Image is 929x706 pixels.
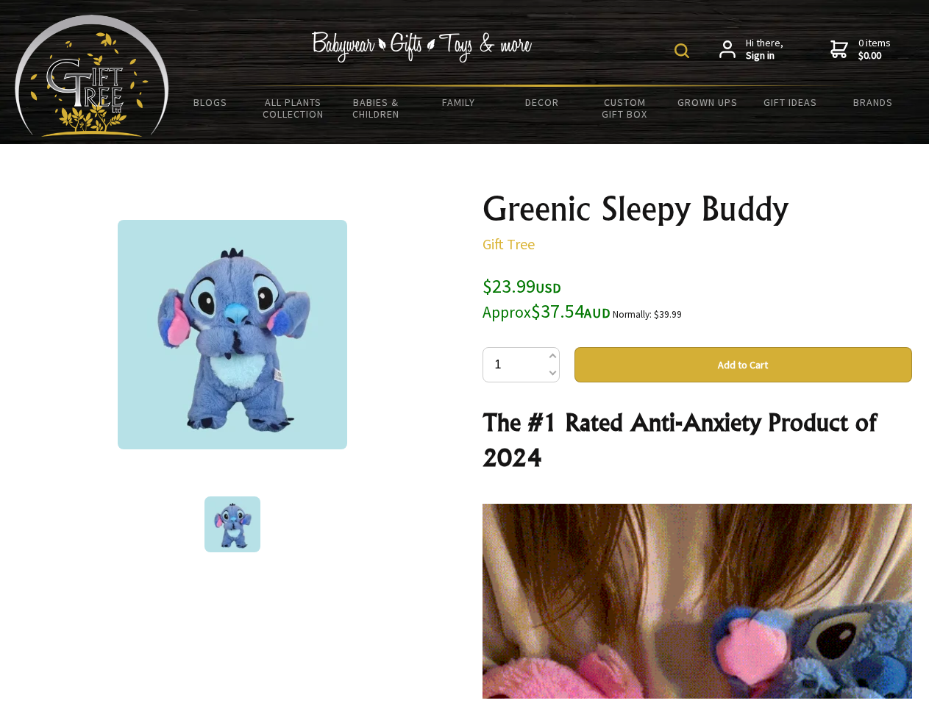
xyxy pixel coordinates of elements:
[574,347,912,382] button: Add to Cart
[483,407,876,472] strong: The #1 Rated Anti-Anxiety Product of 2024
[335,87,418,129] a: Babies & Children
[535,279,561,296] span: USD
[746,37,783,63] span: Hi there,
[483,302,531,322] small: Approx
[666,87,749,118] a: Grown Ups
[584,304,611,321] span: AUD
[746,49,783,63] strong: Sign in
[15,15,169,137] img: Babyware - Gifts - Toys and more...
[483,274,611,323] span: $23.99 $37.54
[204,496,260,552] img: Greenic Sleepy Buddy
[483,235,535,253] a: Gift Tree
[169,87,252,118] a: BLOGS
[252,87,335,129] a: All Plants Collection
[483,191,912,227] h1: Greenic Sleepy Buddy
[312,32,533,63] img: Babywear - Gifts - Toys & more
[719,37,783,63] a: Hi there,Sign in
[830,37,891,63] a: 0 items$0.00
[674,43,689,58] img: product search
[858,49,891,63] strong: $0.00
[118,220,347,449] img: Greenic Sleepy Buddy
[832,87,915,118] a: Brands
[858,36,891,63] span: 0 items
[749,87,832,118] a: Gift Ideas
[418,87,501,118] a: Family
[613,308,682,321] small: Normally: $39.99
[583,87,666,129] a: Custom Gift Box
[500,87,583,118] a: Decor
